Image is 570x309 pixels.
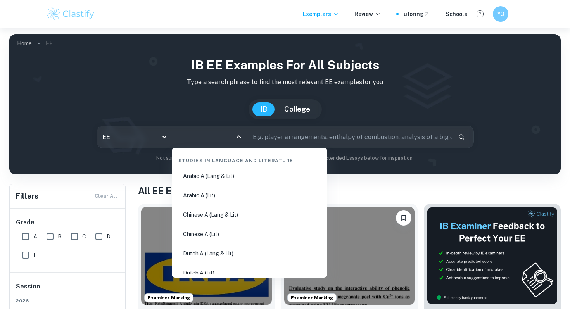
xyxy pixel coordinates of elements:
a: Schools [446,10,467,18]
img: Clastify logo [46,6,95,22]
li: Chinese A (Lit) [175,225,324,243]
a: Home [17,38,32,49]
h6: Grade [16,218,120,227]
span: Examiner Marking [145,294,193,301]
p: Not sure what to search for? You can always look through our example Extended Essays below for in... [16,154,554,162]
h6: Filters [16,191,38,202]
span: D [107,232,111,241]
span: E [33,251,37,259]
img: Thumbnail [427,207,558,304]
h1: IB EE examples for all subjects [16,56,554,74]
span: 2026 [16,297,120,304]
p: Review [354,10,381,18]
h6: Session [16,282,120,297]
a: Tutoring [400,10,430,18]
li: Arabic A (Lang & Lit) [175,167,324,185]
h1: All EE Examples [138,184,561,198]
li: Dutch A (Lang & Lit) [175,245,324,262]
h6: YO [496,10,505,18]
p: Type a search phrase to find the most relevant EE examples for you [16,78,554,87]
p: Exemplars [303,10,339,18]
li: Chinese A (Lang & Lit) [175,206,324,224]
div: EE [97,126,172,148]
li: Arabic A (Lit) [175,186,324,204]
button: Search [455,130,468,143]
img: Business and Management EE example thumbnail: To what extent have IKEA's in-store reta [141,207,272,305]
div: Studies in Language and Literature [175,151,324,167]
button: YO [493,6,508,22]
img: Chemistry EE example thumbnail: How do phenolic acid derivatives obtaine [284,207,415,305]
span: Examiner Marking [288,294,336,301]
button: College [276,102,318,116]
button: IB [252,102,275,116]
span: A [33,232,37,241]
img: profile cover [9,34,561,174]
button: Close [233,131,244,142]
input: E.g. player arrangements, enthalpy of combustion, analysis of a big city... [247,126,452,148]
button: Help and Feedback [473,7,487,21]
span: C [82,232,86,241]
p: EE [46,39,53,48]
li: Dutch A (Lit) [175,264,324,282]
button: Bookmark [396,210,411,226]
span: B [58,232,62,241]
